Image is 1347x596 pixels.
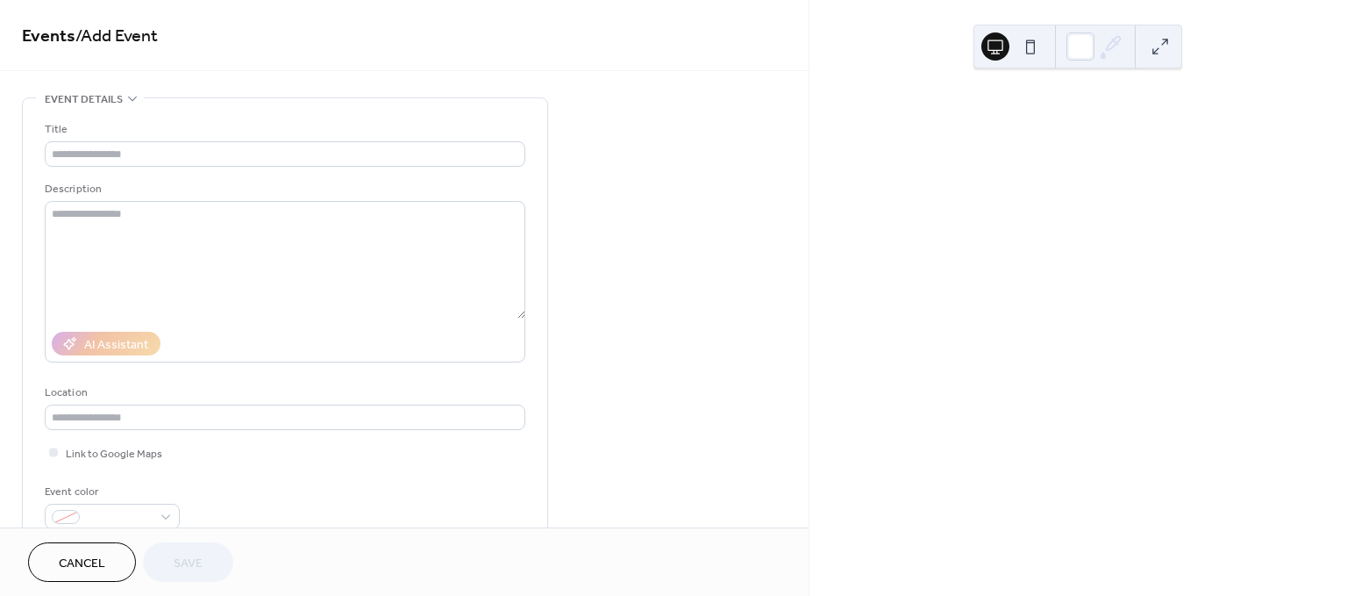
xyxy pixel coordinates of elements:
div: Location [45,384,522,402]
div: Description [45,180,522,198]
span: / Add Event [75,19,158,54]
div: Event color [45,483,176,501]
div: Title [45,120,522,139]
span: Link to Google Maps [66,445,162,463]
span: Cancel [59,555,105,573]
button: Cancel [28,542,136,582]
a: Events [22,19,75,54]
span: Event details [45,90,123,109]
